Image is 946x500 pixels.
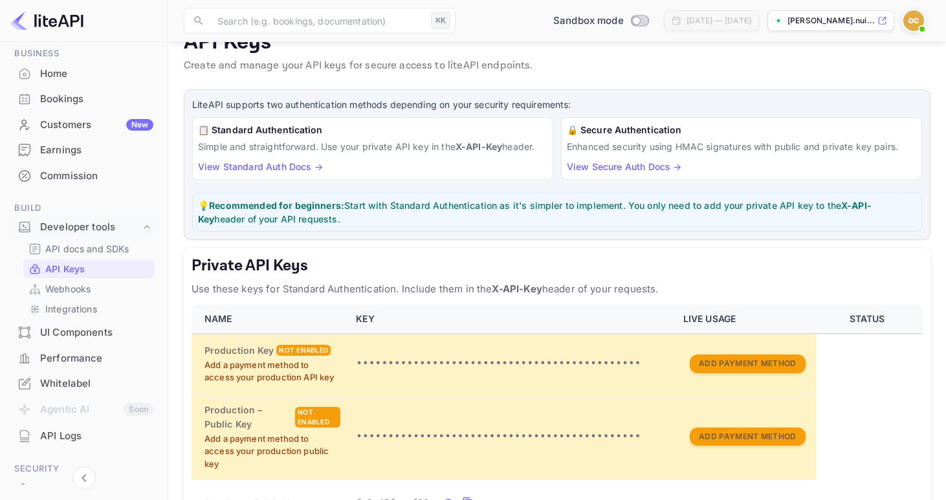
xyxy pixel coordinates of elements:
[276,345,331,356] div: Not enabled
[209,200,344,211] strong: Recommended for beginners:
[787,15,875,27] p: [PERSON_NAME].nui...
[8,47,160,61] span: Business
[567,140,916,153] p: Enhanced security using HMAC signatures with public and private key pairs.
[28,262,149,276] a: API Keys
[184,58,930,74] p: Create and manage your API keys for secure access to liteAPI endpoints.
[198,200,872,224] strong: X-API-Key
[192,281,923,297] p: Use these keys for Standard Authentication. Include them in the header of your requests.
[8,113,160,138] div: CustomersNew
[492,283,542,295] strong: X-API-Key
[45,262,85,276] p: API Keys
[676,305,817,334] th: LIVE USAGE
[8,476,160,500] a: Team management
[198,140,547,153] p: Simple and straightforward. Use your private API key in the header.
[8,346,160,371] div: Performance
[126,119,153,131] div: New
[40,220,140,235] div: Developer tools
[8,424,160,449] div: API Logs
[8,87,160,112] div: Bookings
[192,255,923,276] h5: Private API Keys
[204,359,340,384] p: Add a payment method to access your production API key
[8,61,160,85] a: Home
[28,282,149,296] a: Webhooks
[690,354,805,373] button: Add Payment Method
[198,161,323,172] a: View Standard Auth Docs →
[204,433,340,471] p: Add a payment method to access your production public key
[687,15,751,27] div: [DATE] — [DATE]
[8,164,160,188] a: Commission
[348,305,676,334] th: KEY
[8,113,160,136] a: CustomersNew
[72,466,96,490] button: Collapse navigation
[8,61,160,87] div: Home
[204,343,274,358] h6: Production Key
[567,123,916,137] h6: 🔒 Secure Authentication
[567,161,681,172] a: View Secure Auth Docs →
[45,302,97,316] p: Integrations
[23,259,155,278] div: API Keys
[40,429,153,444] div: API Logs
[8,462,160,476] span: Security
[40,351,153,366] div: Performance
[28,242,149,255] a: API docs and SDKs
[8,138,160,163] div: Earnings
[548,14,654,28] div: Switch to Production mode
[40,92,153,107] div: Bookings
[553,14,624,28] span: Sandbox mode
[8,164,160,189] div: Commission
[40,325,153,340] div: UI Components
[356,429,668,444] p: •••••••••••••••••••••••••••••••••••••••••••••
[45,242,129,255] p: API docs and SDKs
[8,201,160,215] span: Build
[690,428,805,446] button: Add Payment Method
[690,430,805,441] a: Add Payment Method
[8,216,160,239] div: Developer tools
[198,123,547,137] h6: 📋 Standard Authentication
[8,424,160,448] a: API Logs
[40,67,153,82] div: Home
[40,169,153,184] div: Commission
[23,299,155,318] div: Integrations
[192,98,922,112] p: LiteAPI supports two authentication methods depending on your security requirements:
[23,239,155,258] div: API docs and SDKs
[8,320,160,344] a: UI Components
[690,357,805,368] a: Add Payment Method
[8,371,160,397] div: Whitelabel
[204,403,292,431] h6: Production – Public Key
[356,356,668,371] p: •••••••••••••••••••••••••••••••••••••••••••••
[817,305,923,334] th: STATUS
[8,87,160,111] a: Bookings
[210,8,426,34] input: Search (e.g. bookings, documentation)
[431,12,450,29] div: ⌘K
[40,481,153,496] div: Team management
[295,407,340,428] div: Not enabled
[192,305,348,334] th: NAME
[8,320,160,345] div: UI Components
[40,376,153,391] div: Whitelabel
[184,30,930,56] p: API Keys
[8,138,160,162] a: Earnings
[40,118,153,133] div: Customers
[40,143,153,158] div: Earnings
[45,282,91,296] p: Webhooks
[456,141,502,152] strong: X-API-Key
[8,346,160,370] a: Performance
[23,279,155,298] div: Webhooks
[8,371,160,395] a: Whitelabel
[198,199,916,226] p: 💡 Start with Standard Authentication as it's simpler to implement. You only need to add your priv...
[10,10,83,31] img: LiteAPI logo
[28,302,149,316] a: Integrations
[903,10,924,31] img: Oliver Cohen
